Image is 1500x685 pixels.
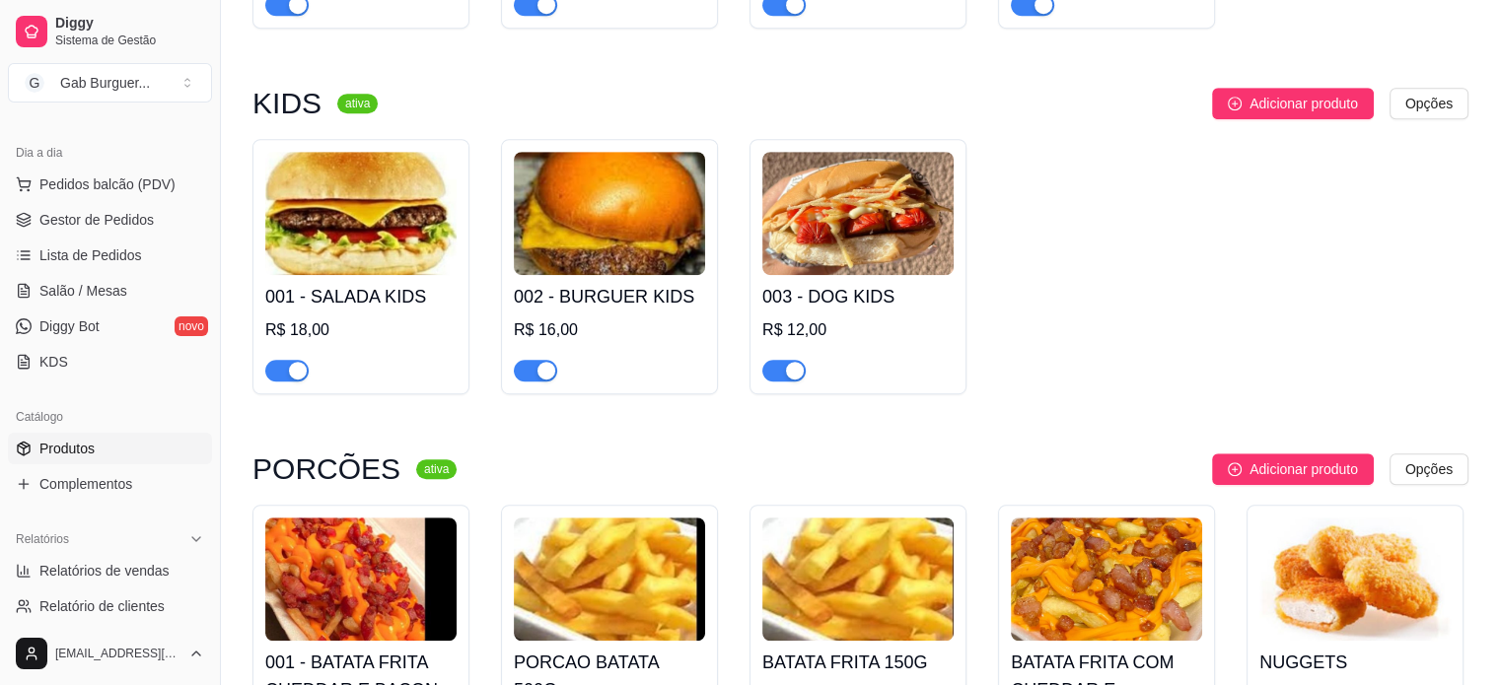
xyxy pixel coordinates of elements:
div: R$ 16,00 [514,318,705,342]
a: Salão / Mesas [8,275,212,307]
a: Gestor de Pedidos [8,204,212,236]
button: Adicionar produto [1212,453,1374,485]
img: product-image [762,517,954,641]
a: KDS [8,346,212,377]
h3: PORCÕES [252,457,400,481]
img: product-image [514,517,705,641]
div: Gab Burguer ... [60,73,150,93]
div: Dia a dia [8,137,212,169]
span: Relatório de clientes [39,596,165,616]
h4: 001 - SALADA KIDS [265,283,457,310]
img: product-image [762,152,954,275]
a: Diggy Botnovo [8,310,212,342]
a: Complementos [8,468,212,500]
button: [EMAIL_ADDRESS][DOMAIN_NAME] [8,630,212,677]
button: Pedidos balcão (PDV) [8,169,212,200]
span: plus-circle [1228,462,1242,476]
a: Produtos [8,433,212,464]
img: product-image [1011,517,1202,641]
a: DiggySistema de Gestão [8,8,212,55]
span: plus-circle [1228,97,1242,110]
img: product-image [1259,517,1451,641]
span: Diggy [55,15,204,33]
span: Salão / Mesas [39,281,127,301]
span: Diggy Bot [39,316,100,336]
sup: ativa [337,94,378,113]
h4: BATATA FRITA 150G [762,649,954,676]
span: Adicionar produto [1250,93,1358,114]
img: product-image [265,152,457,275]
span: Sistema de Gestão [55,33,204,48]
h3: KIDS [252,92,321,115]
span: Adicionar produto [1250,458,1358,480]
sup: ativa [416,459,457,479]
span: Relatórios [16,531,69,547]
a: Relatórios de vendas [8,555,212,586]
button: Adicionar produto [1212,88,1374,119]
div: R$ 18,00 [265,318,457,342]
button: Opções [1390,88,1468,119]
img: product-image [514,152,705,275]
span: Relatórios de vendas [39,561,170,581]
div: R$ 12,00 [762,318,954,342]
span: Produtos [39,439,95,458]
a: Lista de Pedidos [8,240,212,271]
h4: 002 - BURGUER KIDS [514,283,705,310]
h4: 003 - DOG KIDS [762,283,954,310]
span: Gestor de Pedidos [39,210,154,230]
img: product-image [265,517,457,641]
h4: NUGGETS [1259,649,1451,676]
span: Pedidos balcão (PDV) [39,174,176,194]
span: Lista de Pedidos [39,245,142,265]
span: Complementos [39,474,132,494]
button: Opções [1390,453,1468,485]
button: Select a team [8,63,212,103]
span: G [25,73,44,93]
span: [EMAIL_ADDRESS][DOMAIN_NAME] [55,646,180,661]
span: Opções [1405,93,1453,114]
a: Relatório de clientes [8,590,212,622]
span: KDS [39,352,68,372]
span: Opções [1405,458,1453,480]
div: Catálogo [8,401,212,433]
